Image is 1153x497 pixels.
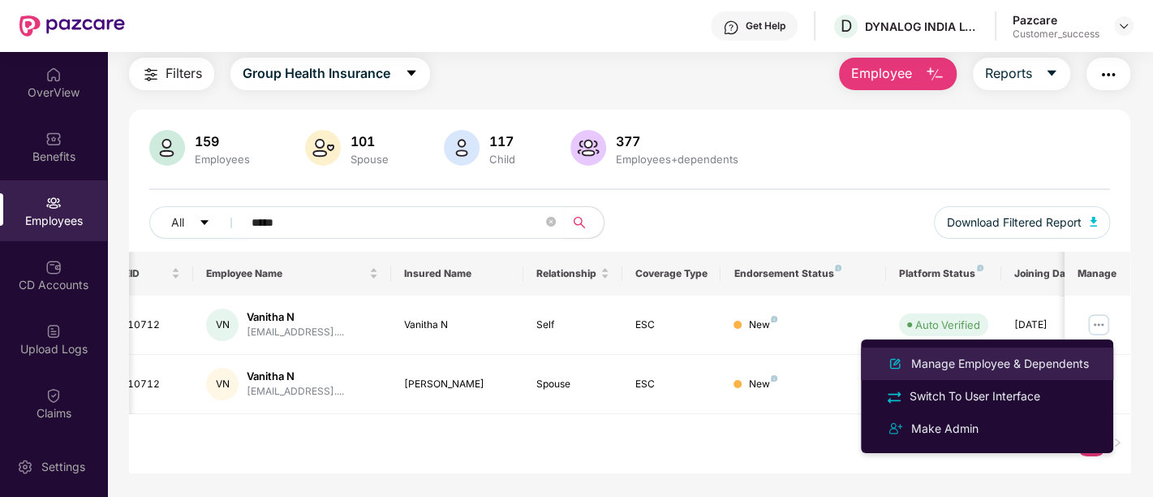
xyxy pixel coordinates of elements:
[149,130,185,166] img: svg+xml;base64,PHN2ZyB4bWxucz0iaHR0cDovL3d3dy53My5vcmcvMjAwMC9zdmciIHhtbG5zOnhsaW5rPSJodHRwOi8vd3...
[973,58,1070,90] button: Reportscaret-down
[536,318,609,333] div: Self
[305,130,341,166] img: svg+xml;base64,PHN2ZyB4bWxucz0iaHR0cDovL3d3dy53My5vcmcvMjAwMC9zdmciIHhtbG5zOnhsaW5rPSJodHRwOi8vd3...
[1065,252,1130,296] th: Manage
[347,133,392,149] div: 101
[45,67,62,83] img: svg+xml;base64,PHN2ZyBpZD0iSG9tZSIgeG1sbnM9Imh0dHA6Ly93d3cudzMub3JnLzIwMDAvc3ZnIiB3aWR0aD0iMjAiIG...
[193,252,391,296] th: Employee Name
[171,214,184,231] span: All
[835,265,841,271] img: svg+xml;base64,PHN2ZyB4bWxucz0iaHR0cDovL3d3dy53My5vcmcvMjAwMC9zdmciIHdpZHRoPSI4IiBoZWlnaHQ9IjgiIH...
[45,131,62,147] img: svg+xml;base64,PHN2ZyBpZD0iQmVuZWZpdHMiIHhtbG5zPSJodHRwOi8vd3d3LnczLm9yZy8yMDAwL3N2ZyIgd2lkdGg9Ij...
[635,377,708,392] div: ESC
[839,58,957,90] button: Employee
[444,130,480,166] img: svg+xml;base64,PHN2ZyB4bWxucz0iaHR0cDovL3d3dy53My5vcmcvMjAwMC9zdmciIHhtbG5zOnhsaW5rPSJodHRwOi8vd3...
[230,58,430,90] button: Group Health Insurancecaret-down
[1014,318,1087,333] div: [DATE]
[199,217,210,230] span: caret-down
[45,195,62,211] img: svg+xml;base64,PHN2ZyBpZD0iRW1wbG95ZWVzIiB4bWxucz0iaHR0cDovL3d3dy53My5vcmcvMjAwMC9zdmciIHdpZHRoPS...
[1013,12,1099,28] div: Pazcare
[347,153,392,166] div: Spouse
[915,317,980,333] div: Auto Verified
[1099,65,1118,84] img: svg+xml;base64,PHN2ZyB4bWxucz0iaHR0cDovL3d3dy53My5vcmcvMjAwMC9zdmciIHdpZHRoPSIyNCIgaGVpZ2h0PSIyNC...
[734,267,872,280] div: Endorsement Status
[149,206,248,239] button: Allcaret-down
[206,267,366,280] span: Employee Name
[111,252,194,296] th: EID
[908,355,1092,373] div: Manage Employee & Dependents
[925,65,944,84] img: svg+xml;base64,PHN2ZyB4bWxucz0iaHR0cDovL3d3dy53My5vcmcvMjAwMC9zdmciIHhtbG5zOnhsaW5rPSJodHRwOi8vd3...
[934,206,1111,239] button: Download Filtered Report
[486,133,518,149] div: 117
[536,267,597,280] span: Relationship
[622,252,721,296] th: Coverage Type
[243,63,390,84] span: Group Health Insurance
[613,153,742,166] div: Employees+dependents
[206,368,239,400] div: VN
[771,316,777,322] img: svg+xml;base64,PHN2ZyB4bWxucz0iaHR0cDovL3d3dy53My5vcmcvMjAwMC9zdmciIHdpZHRoPSI4IiBoZWlnaHQ9IjgiIH...
[885,388,903,406] img: svg+xml;base64,PHN2ZyB4bWxucz0iaHR0cDovL3d3dy53My5vcmcvMjAwMC9zdmciIHdpZHRoPSIyNCIgaGVpZ2h0PSIyNC...
[141,65,161,84] img: svg+xml;base64,PHN2ZyB4bWxucz0iaHR0cDovL3d3dy53My5vcmcvMjAwMC9zdmciIHdpZHRoPSIyNCIgaGVpZ2h0PSIyNC...
[37,459,90,475] div: Settings
[613,133,742,149] div: 377
[404,377,510,392] div: [PERSON_NAME]
[191,133,253,149] div: 159
[166,63,202,84] span: Filters
[570,130,606,166] img: svg+xml;base64,PHN2ZyB4bWxucz0iaHR0cDovL3d3dy53My5vcmcvMjAwMC9zdmciIHhtbG5zOnhsaW5rPSJodHRwOi8vd3...
[977,265,983,271] img: svg+xml;base64,PHN2ZyB4bWxucz0iaHR0cDovL3d3dy53My5vcmcvMjAwMC9zdmciIHdpZHRoPSI4IiBoZWlnaHQ9IjgiIH...
[247,309,344,325] div: Vanitha N
[523,252,622,296] th: Relationship
[247,325,344,340] div: [EMAIL_ADDRESS]....
[404,318,510,333] div: Vanitha N
[771,375,777,382] img: svg+xml;base64,PHN2ZyB4bWxucz0iaHR0cDovL3d3dy53My5vcmcvMjAwMC9zdmciIHdpZHRoPSI4IiBoZWlnaHQ9IjgiIH...
[908,420,982,438] div: Make Admin
[1117,19,1130,32] img: svg+xml;base64,PHN2ZyBpZD0iRHJvcGRvd24tMzJ4MzIiIHhtbG5zPSJodHRwOi8vd3d3LnczLm9yZy8yMDAwL3N2ZyIgd2...
[546,217,556,227] span: close-circle
[746,19,785,32] div: Get Help
[1104,430,1130,456] button: right
[985,63,1032,84] span: Reports
[124,267,169,280] span: EID
[635,318,708,333] div: ESC
[19,15,125,37] img: New Pazcare Logo
[391,252,523,296] th: Insured Name
[191,153,253,166] div: Employees
[17,459,33,475] img: svg+xml;base64,PHN2ZyBpZD0iU2V0dGluZy0yMHgyMCIgeG1sbnM9Imh0dHA6Ly93d3cudzMub3JnLzIwMDAvc3ZnIiB3aW...
[129,58,214,90] button: Filters
[1104,430,1130,456] li: Next Page
[906,387,1043,405] div: Switch To User Interface
[564,216,596,229] span: search
[841,16,852,36] span: D
[1001,252,1100,296] th: Joining Date
[1112,438,1122,447] span: right
[1045,67,1058,81] span: caret-down
[127,318,181,333] div: 10712
[247,369,344,384] div: Vanitha N
[546,215,556,231] span: close-circle
[1013,28,1099,41] div: Customer_success
[885,354,905,374] img: svg+xml;base64,PHN2ZyB4bWxucz0iaHR0cDovL3d3dy53My5vcmcvMjAwMC9zdmciIHhtbG5zOnhsaW5rPSJodHRwOi8vd3...
[1090,217,1098,227] img: svg+xml;base64,PHN2ZyB4bWxucz0iaHR0cDovL3d3dy53My5vcmcvMjAwMC9zdmciIHhtbG5zOnhsaW5rPSJodHRwOi8vd3...
[206,309,239,341] div: VN
[247,384,344,400] div: [EMAIL_ADDRESS]....
[564,206,604,239] button: search
[45,323,62,339] img: svg+xml;base64,PHN2ZyBpZD0iVXBsb2FkX0xvZ3MiIGRhdGEtbmFtZT0iVXBsb2FkIExvZ3MiIHhtbG5zPSJodHRwOi8vd3...
[748,318,777,333] div: New
[45,387,62,404] img: svg+xml;base64,PHN2ZyBpZD0iQ2xhaW0iIHhtbG5zPSJodHRwOi8vd3d3LnczLm9yZy8yMDAwL3N2ZyIgd2lkdGg9IjIwIi...
[947,214,1082,231] span: Download Filtered Report
[885,419,905,439] img: svg+xml;base64,PHN2ZyB4bWxucz0iaHR0cDovL3d3dy53My5vcmcvMjAwMC9zdmciIHdpZHRoPSIyNCIgaGVpZ2h0PSIyNC...
[899,267,988,280] div: Platform Status
[723,19,739,36] img: svg+xml;base64,PHN2ZyBpZD0iSGVscC0zMngzMiIgeG1sbnM9Imh0dHA6Ly93d3cudzMub3JnLzIwMDAvc3ZnIiB3aWR0aD...
[865,19,979,34] div: DYNALOG INDIA LTD
[486,153,518,166] div: Child
[1086,312,1112,338] img: manageButton
[405,67,418,81] span: caret-down
[536,377,609,392] div: Spouse
[851,63,912,84] span: Employee
[748,377,777,392] div: New
[127,377,181,392] div: 10712
[45,259,62,275] img: svg+xml;base64,PHN2ZyBpZD0iQ0RfQWNjb3VudHMiIGRhdGEtbmFtZT0iQ0QgQWNjb3VudHMiIHhtbG5zPSJodHRwOi8vd3...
